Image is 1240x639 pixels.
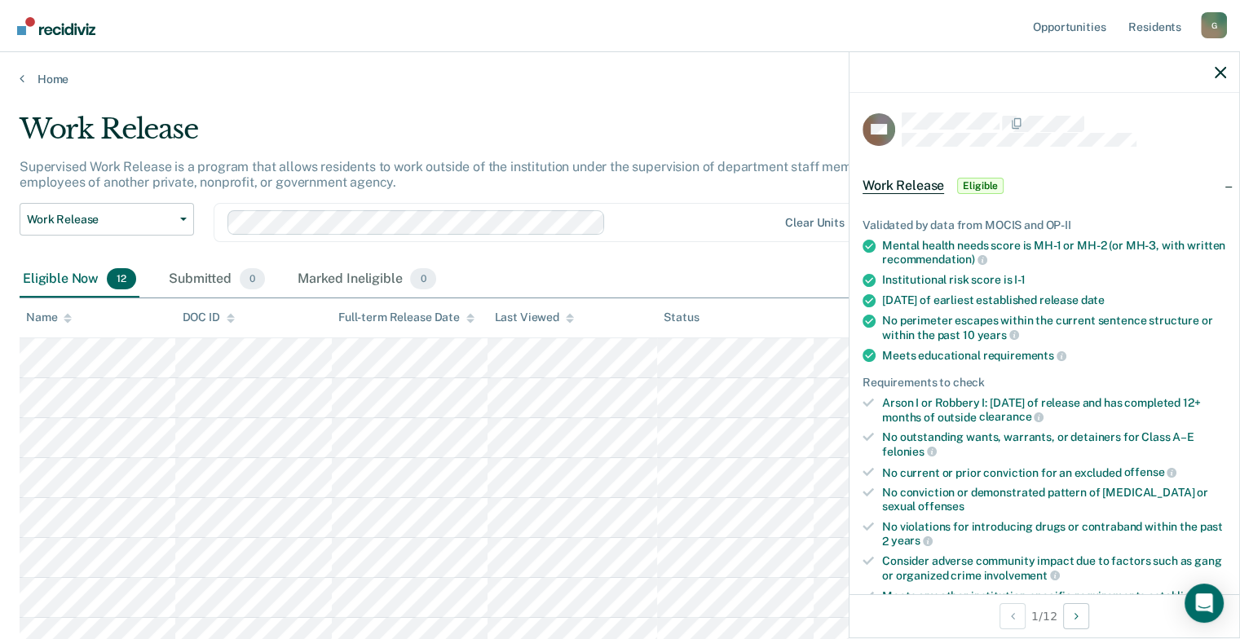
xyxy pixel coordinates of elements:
div: Full-term Release Date [338,311,474,324]
div: Validated by data from MOCIS and OP-II [863,218,1226,232]
div: No outstanding wants, warrants, or detainers for Class A–E [882,430,1226,458]
div: [DATE] of earliest established release [882,293,1226,307]
div: Meets any other institution-specific requirements established in standard operating procedures [882,589,1226,617]
div: Arson I or Robbery I: [DATE] of release and has completed 12+ months of outside [882,396,1226,424]
div: Meets educational [882,348,1226,363]
button: Profile dropdown button [1201,12,1227,38]
div: Marked Ineligible [294,262,439,297]
span: years [977,328,1018,342]
div: No current or prior conviction for an excluded [882,465,1226,480]
p: Supervised Work Release is a program that allows residents to work outside of the institution und... [20,159,938,190]
span: years [891,534,933,547]
div: Status [664,311,699,324]
div: Requirements to check [863,376,1226,390]
span: offense [1123,465,1176,478]
img: Recidiviz [17,17,95,35]
div: Clear units [785,216,845,230]
div: Work Release [20,112,950,159]
div: Institutional risk score is [882,273,1226,287]
div: DOC ID [182,311,234,324]
div: 1 / 12 [849,594,1239,637]
div: No perimeter escapes within the current sentence structure or within the past 10 [882,314,1226,342]
div: No conviction or demonstrated pattern of [MEDICAL_DATA] or sexual [882,486,1226,513]
div: Mental health needs score is MH-1 or MH-2 (or MH-3, with written [882,239,1226,267]
button: Previous Opportunity [1000,603,1026,629]
div: Name [26,311,72,324]
div: No violations for introducing drugs or contraband within the past 2 [882,520,1226,548]
span: clearance [979,410,1044,423]
span: involvement [983,569,1059,582]
span: felonies [882,445,937,458]
span: 0 [240,268,265,289]
div: Submitted [165,262,268,297]
div: Eligible Now [20,262,139,297]
span: 12 [107,268,136,289]
div: Open Intercom Messenger [1185,584,1224,623]
span: recommendation) [882,253,987,266]
div: Consider adverse community impact due to factors such as gang or organized crime [882,554,1226,582]
span: offenses [918,500,964,513]
span: requirements [983,349,1066,362]
span: date [1081,293,1105,306]
div: G [1201,12,1227,38]
div: Last Viewed [494,311,573,324]
span: I-1 [1014,273,1026,286]
a: Home [20,72,1220,86]
span: Work Release [863,178,944,194]
span: Work Release [27,213,174,227]
span: 0 [410,268,435,289]
span: Eligible [957,178,1004,194]
div: Work ReleaseEligible [849,160,1239,212]
button: Next Opportunity [1063,603,1089,629]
